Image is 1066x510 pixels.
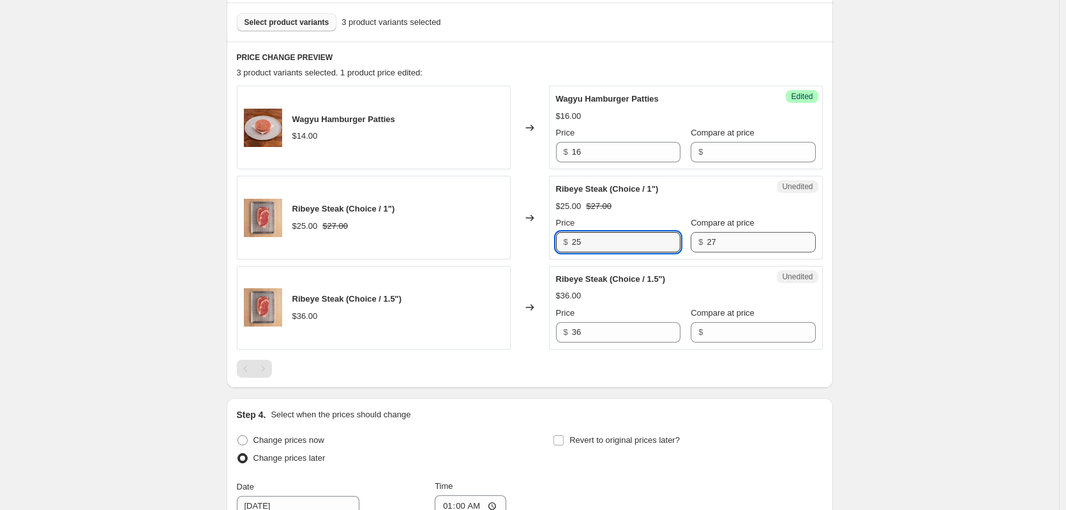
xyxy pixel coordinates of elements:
div: $16.00 [556,110,582,123]
strike: $27.00 [322,220,348,233]
span: $ [698,147,703,157]
h2: Step 4. [237,408,266,421]
button: Select product variants [237,13,337,31]
span: Unedited [782,272,813,282]
div: $36.00 [556,290,582,302]
span: $ [698,237,703,247]
span: 3 product variants selected. 1 product price edited: [237,68,423,77]
span: $ [698,327,703,337]
span: Time [435,481,453,491]
span: Unedited [782,182,813,192]
div: $36.00 [292,310,318,323]
div: $14.00 [292,130,318,143]
span: Price [556,308,575,318]
div: $25.00 [292,220,318,233]
img: SRFAmericanWagyuBurgerPatties-35321-1_80x.jpg [244,109,282,147]
span: Ribeye Steak (Choice / 1.5") [556,274,666,284]
span: Price [556,218,575,228]
span: $ [564,147,568,157]
span: 3 product variants selected [342,16,440,29]
img: ChoiceBonelessRibeye1.5inch-35275-1_80x.jpg [244,288,282,327]
span: Compare at price [691,218,754,228]
span: Ribeye Steak (Choice / 1") [556,184,659,194]
nav: Pagination [237,360,272,378]
span: Revert to original prices later? [569,435,680,445]
span: Change prices now [253,435,324,445]
p: Select when the prices should change [271,408,410,421]
span: Select product variants [244,17,329,27]
span: $ [564,237,568,247]
span: Ribeye Steak (Choice / 1.5") [292,294,402,304]
span: Ribeye Steak (Choice / 1") [292,204,395,213]
span: Change prices later [253,453,326,463]
span: Wagyu Hamburger Patties [292,114,395,124]
strike: $27.00 [586,200,612,213]
span: Wagyu Hamburger Patties [556,94,659,104]
span: $ [564,327,568,337]
span: Compare at price [691,128,754,137]
span: Price [556,128,575,137]
span: Edited [791,91,813,102]
span: Compare at price [691,308,754,318]
img: ChoiceBonelessRibeye1.5inch-35275-1_80x.jpg [244,199,282,237]
span: Date [237,482,254,491]
div: $25.00 [556,200,582,213]
h6: PRICE CHANGE PREVIEW [237,52,823,63]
